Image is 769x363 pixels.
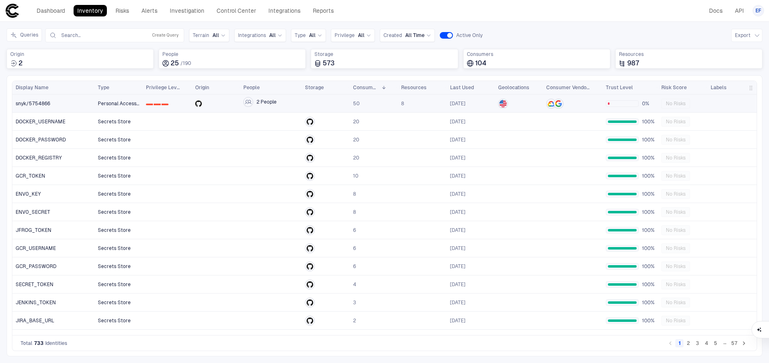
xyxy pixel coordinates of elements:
[666,338,748,348] nav: pagination navigation
[98,137,131,143] span: Secrets Store
[353,136,359,143] span: 20
[702,339,711,347] button: Go to page 4
[353,155,359,161] span: 20
[463,49,610,69] div: Total consumers using identities
[16,84,48,91] span: Display Name
[450,299,465,306] span: [DATE]
[642,281,655,288] span: 100%
[98,191,131,197] span: Secrets Store
[666,263,686,270] span: No Risks
[7,28,45,42] div: Expand queries side panel
[642,263,655,270] span: 100%
[98,227,131,233] span: Secrets Store
[666,191,686,197] span: No Risks
[666,317,686,324] span: No Risks
[642,245,655,252] span: 100%
[183,60,191,66] span: 190
[98,264,131,269] span: Secrets Store
[450,173,465,179] div: 8/6/2025 14:55:25
[353,191,356,197] span: 8
[666,281,686,288] span: No Risks
[112,5,133,16] a: Risks
[34,340,44,347] span: 733
[450,317,465,324] div: 8/6/2025 14:37:46
[33,5,69,16] a: Dashboard
[98,318,131,324] span: Secrets Store
[642,317,655,324] span: 100%
[450,173,465,179] span: [DATE]
[450,136,465,143] span: [DATE]
[711,339,720,347] button: Go to page 5
[627,59,639,67] span: 987
[666,100,686,107] span: No Risks
[213,5,260,16] a: Control Center
[450,136,465,143] div: 8/6/2025 14:55:25
[450,155,465,161] span: [DATE]
[16,281,53,288] span: SECRET_TOKEN
[243,84,260,91] span: People
[98,101,151,106] span: Personal Access Token
[353,263,356,270] span: 6
[642,191,655,197] span: 100%
[450,100,465,107] div: 8/27/2025 15:48:03
[666,136,686,143] span: No Risks
[684,339,693,347] button: Go to page 2
[7,28,42,42] button: Queries
[16,299,56,306] span: JENKINS_TOKEN
[353,227,356,234] span: 6
[309,32,316,39] span: All
[98,173,131,179] span: Secrets Store
[98,282,131,287] span: Secrets Store
[450,100,465,107] span: [DATE]
[295,32,306,39] span: Type
[353,245,356,252] span: 6
[212,32,219,39] span: All
[309,5,337,16] a: Reports
[642,118,655,125] span: 100%
[666,155,686,161] span: No Risks
[450,281,465,288] span: [DATE]
[450,263,465,270] span: [DATE]
[353,317,356,324] span: 2
[401,84,427,91] span: Resources
[755,7,761,14] span: EF
[740,339,748,347] button: Go to next page
[16,155,62,161] span: DOCKER_REGISTRY
[666,118,686,125] span: No Risks
[353,84,378,91] span: Consumers
[305,84,324,91] span: Storage
[731,29,762,42] button: Export
[193,32,209,39] span: Terrain
[705,5,726,16] a: Docs
[146,84,180,91] span: Privilege Level
[450,227,465,234] span: [DATE]
[16,245,56,252] span: GCR_USERNAME
[450,118,465,125] span: [DATE]
[162,51,302,58] span: People
[256,99,277,105] span: 2 People
[98,84,109,91] span: Type
[353,173,358,179] span: 10
[450,281,465,288] div: 7/15/2025 12:29:10
[98,245,131,251] span: Secrets Store
[45,340,67,347] span: Identities
[642,299,655,306] span: 100%
[666,173,686,179] span: No Risks
[450,155,465,161] div: 8/6/2025 14:55:25
[353,118,359,125] span: 20
[98,209,131,215] span: Secrets Store
[323,59,335,67] span: 573
[606,84,633,91] span: Trust Level
[358,32,365,39] span: All
[353,281,356,288] span: 4
[238,32,266,39] span: Integrations
[171,59,179,67] span: 25
[450,317,465,324] span: [DATE]
[98,155,131,161] span: Secrets Store
[383,32,402,39] span: Created
[666,209,686,215] span: No Risks
[753,5,764,16] button: EF
[195,84,209,91] span: Origin
[353,100,360,107] span: 50
[615,49,762,69] div: Total resources accessed or granted by identities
